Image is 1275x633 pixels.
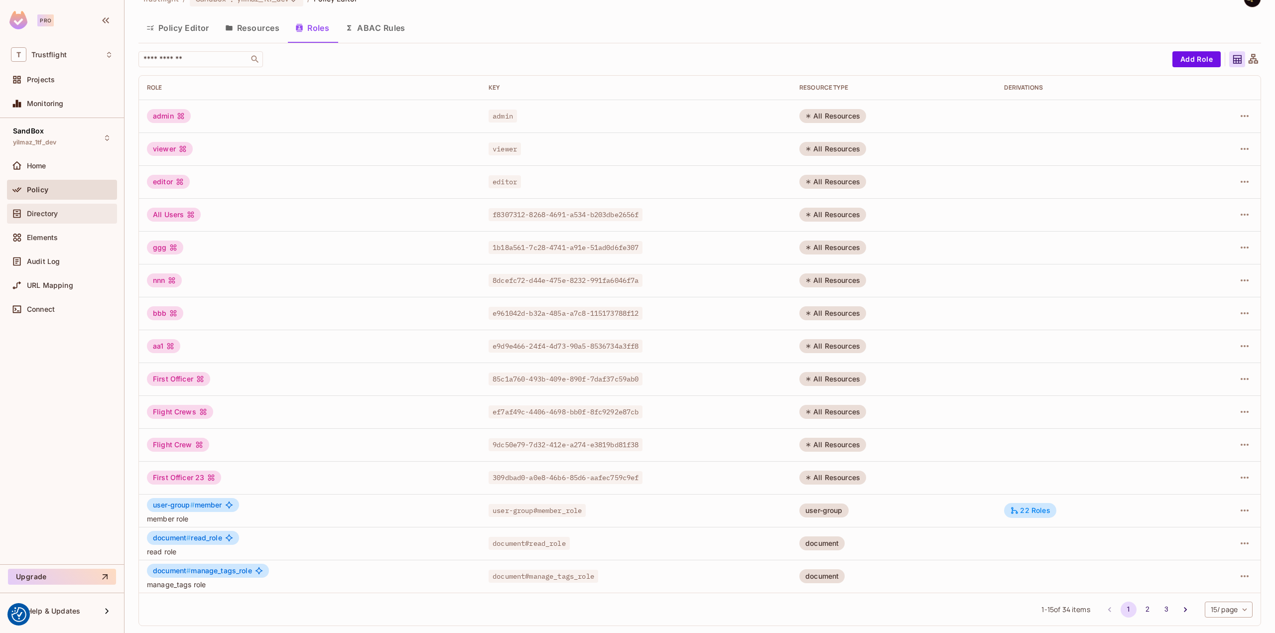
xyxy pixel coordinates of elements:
div: All Users [147,208,201,222]
span: document [153,533,191,542]
div: admin [147,109,191,123]
div: All Resources [799,142,866,156]
div: All Resources [799,306,866,320]
span: 1 - 15 of 34 items [1041,604,1090,615]
div: 22 Roles [1010,506,1050,515]
span: document [153,566,191,575]
span: 8dcefc72-d44e-475e-8232-991fa6046f7a [489,274,642,287]
span: user-group#member_role [489,504,586,517]
div: All Resources [799,372,866,386]
div: Role [147,84,473,92]
button: Roles [287,15,337,40]
div: viewer [147,142,193,156]
span: yilmaz_1tf_dev [13,138,56,146]
span: # [186,533,191,542]
span: Directory [27,210,58,218]
button: page 1 [1121,602,1137,618]
span: Connect [27,305,55,313]
button: Add Role [1172,51,1221,67]
div: document [799,536,845,550]
div: All Resources [799,273,866,287]
div: Pro [37,14,54,26]
div: All Resources [799,438,866,452]
div: aa1 [147,339,180,353]
span: Home [27,162,46,170]
div: bbb [147,306,183,320]
div: Flight Crews [147,405,213,419]
span: Policy [27,186,48,194]
img: SReyMgAAAABJRU5ErkJggg== [9,11,27,29]
span: Workspace: Trustflight [31,51,67,59]
div: All Resources [799,339,866,353]
span: member [153,501,222,509]
button: Resources [217,15,287,40]
button: Upgrade [8,569,116,585]
button: Go to next page [1177,602,1193,618]
span: Projects [27,76,55,84]
span: f8307312-8268-4691-a534-b203dbe2656f [489,208,642,221]
nav: pagination navigation [1100,602,1195,618]
div: RESOURCE TYPE [799,84,988,92]
button: Consent Preferences [11,607,26,622]
span: viewer [489,142,521,155]
div: Key [489,84,783,92]
span: manage_tags_role [153,567,252,575]
div: 15 / page [1205,602,1253,618]
button: ABAC Rules [337,15,413,40]
span: Help & Updates [27,607,80,615]
span: 309dbad0-a0e8-46b6-85d6-aafec759c9ef [489,471,642,484]
div: All Resources [799,241,866,254]
span: SandBox [13,127,44,135]
span: member role [147,514,473,523]
span: T [11,47,26,62]
span: manage_tags role [147,580,473,589]
span: document#read_role [489,537,570,550]
div: First Officer [147,372,210,386]
div: Flight Crew [147,438,209,452]
span: ef7af49c-4406-4698-bb0f-8fc9292e87cb [489,405,642,418]
span: e9d9e466-24f4-4d73-90a5-8536734a3ff8 [489,340,642,353]
span: read_role [153,534,222,542]
span: # [190,501,195,509]
div: editor [147,175,190,189]
span: read role [147,547,473,556]
div: All Resources [799,109,866,123]
span: Audit Log [27,257,60,265]
div: user-group [799,504,849,517]
div: All Resources [799,405,866,419]
div: Derivations [1004,84,1173,92]
span: Monitoring [27,100,64,108]
span: admin [489,110,517,123]
img: Revisit consent button [11,607,26,622]
div: nnn [147,273,182,287]
span: 1b18a561-7c28-4741-a91e-51ad0d6fe307 [489,241,642,254]
button: Policy Editor [138,15,217,40]
div: All Resources [799,208,866,222]
span: URL Mapping [27,281,73,289]
span: 85c1a760-493b-409e-890f-7daf37c59ab0 [489,373,642,385]
span: document#manage_tags_role [489,570,598,583]
button: Go to page 2 [1140,602,1155,618]
div: document [799,569,845,583]
div: All Resources [799,471,866,485]
div: ggg [147,241,183,254]
span: user-group [153,501,195,509]
div: First Officer 23 [147,471,221,485]
button: Go to page 3 [1158,602,1174,618]
span: e961042d-b32a-485a-a7c8-115173788f12 [489,307,642,320]
span: 9dc50e79-7d32-412e-a274-e3819bd81f38 [489,438,642,451]
span: # [186,566,191,575]
span: editor [489,175,521,188]
div: All Resources [799,175,866,189]
span: Elements [27,234,58,242]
